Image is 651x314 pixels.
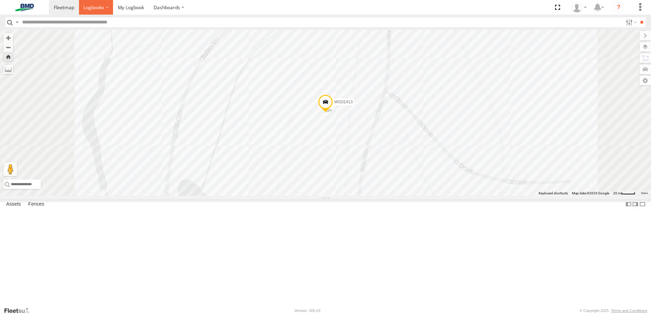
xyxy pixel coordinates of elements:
img: bmd-logo.svg [7,4,42,11]
button: Zoom Home [3,52,13,61]
button: Keyboard shortcuts [539,191,568,196]
button: Map scale: 20 m per 38 pixels [611,191,637,196]
label: Dock Summary Table to the Left [625,199,632,209]
label: Measure [3,65,13,74]
span: WG01413 [334,100,353,104]
div: Garry Newell [569,2,589,13]
i: ? [613,2,624,13]
a: Terms and Conditions [611,309,647,313]
div: © Copyright 2025 - [579,309,647,313]
div: Version: 305.03 [295,309,320,313]
a: Terms [641,192,648,195]
label: Search Query [14,17,20,27]
label: Fences [25,199,48,209]
label: Hide Summary Table [639,199,646,209]
span: 20 m [613,191,621,195]
button: Zoom out [3,42,13,52]
label: Dock Summary Table to the Right [632,199,639,209]
span: Map data ©2025 Google [572,191,609,195]
a: Visit our Website [4,307,35,314]
label: Map Settings [639,76,651,85]
button: Drag Pegman onto the map to open Street View [3,162,17,176]
button: Zoom in [3,33,13,42]
label: Search Filter Options [623,17,638,27]
label: Assets [3,199,24,209]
